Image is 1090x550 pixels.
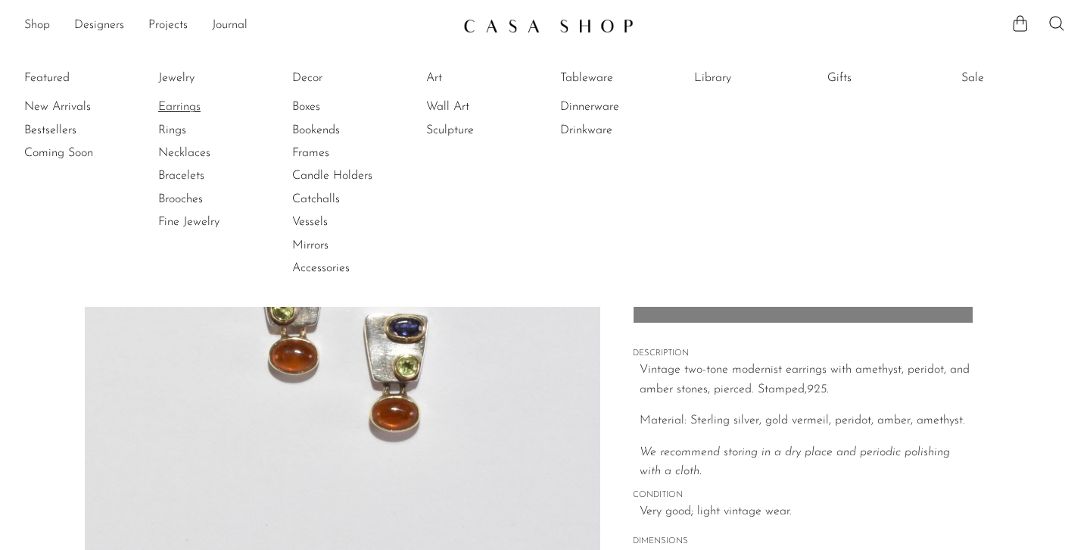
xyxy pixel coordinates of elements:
[292,145,406,161] a: Frames
[292,70,406,86] a: Decor
[807,383,829,395] em: 925.
[633,535,973,548] span: DIMENSIONS
[426,98,540,115] a: Wall Art
[640,361,973,399] p: Vintage two-tone modernist earrings with amethyst, peridot, and amber stones, pierced. Stamped,
[426,67,540,142] ul: Art
[292,122,406,139] a: Bookends
[694,67,808,95] ul: Library
[24,95,138,164] ul: Featured
[292,191,406,208] a: Catchalls
[560,98,674,115] a: Dinnerware
[640,502,973,522] span: Very good; light vintage wear.
[292,98,406,115] a: Boxes
[24,145,138,161] a: Coming Soon
[560,122,674,139] a: Drinkware
[827,70,941,86] a: Gifts
[633,347,973,361] span: DESCRIPTION
[158,98,272,115] a: Earrings
[158,214,272,230] a: Fine Jewelry
[292,67,406,280] ul: Decor
[158,67,272,234] ul: Jewelry
[426,70,540,86] a: Art
[24,16,50,36] a: Shop
[74,16,124,36] a: Designers
[640,411,973,431] p: Material: Sterling silver, gold vermeil, peridot, amber, amethyst.
[292,260,406,277] a: Accessories
[640,446,950,478] i: We recommend storing in a dry place and periodic polishing with a cloth.
[292,167,406,184] a: Candle Holders
[148,16,188,36] a: Projects
[560,70,674,86] a: Tableware
[158,145,272,161] a: Necklaces
[158,70,272,86] a: Jewelry
[292,214,406,230] a: Vessels
[426,122,540,139] a: Sculpture
[961,70,1075,86] a: Sale
[961,67,1075,95] ul: Sale
[158,122,272,139] a: Rings
[24,122,138,139] a: Bestsellers
[560,67,674,142] ul: Tableware
[24,13,451,39] ul: NEW HEADER MENU
[633,489,973,502] span: CONDITION
[827,67,941,95] ul: Gifts
[24,98,138,115] a: New Arrivals
[158,191,272,208] a: Brooches
[24,13,451,39] nav: Desktop navigation
[694,70,808,86] a: Library
[212,16,248,36] a: Journal
[158,167,272,184] a: Bracelets
[292,237,406,254] a: Mirrors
